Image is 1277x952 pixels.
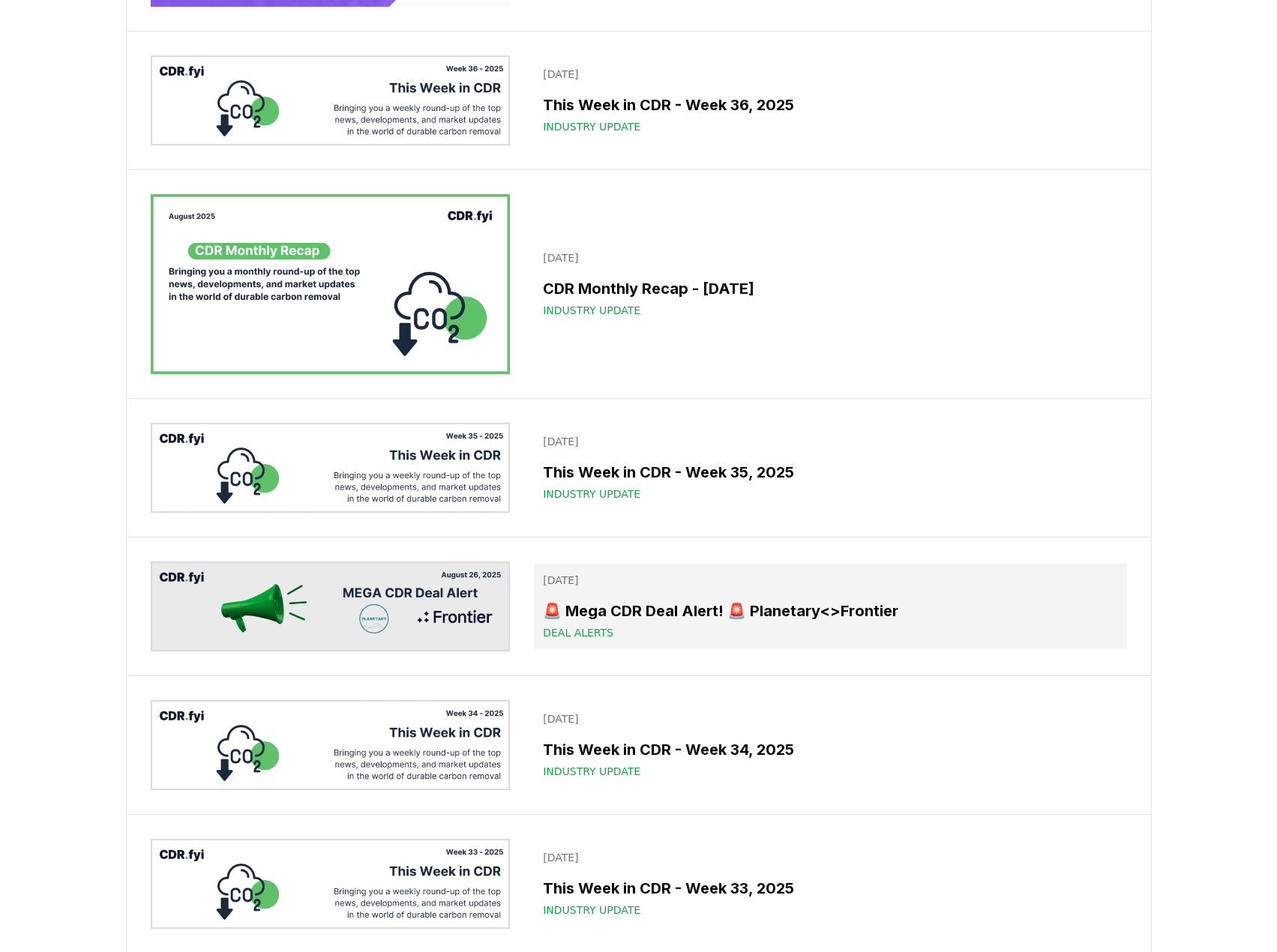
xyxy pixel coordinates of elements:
span: Deal Alerts [543,625,613,640]
p: [DATE] [543,434,1117,449]
a: [DATE]This Week in CDR - Week 33, 2025Industry Update [534,841,1126,927]
a: [DATE]This Week in CDR - Week 35, 2025Industry Update [534,425,1126,510]
h3: This Week in CDR - Week 35, 2025 [543,461,1117,483]
span: Industry Update [543,303,640,318]
img: This Week in CDR - Week 36, 2025 blog post image [151,55,511,145]
h3: CDR Monthly Recap - [DATE] [543,277,1117,300]
img: CDR Monthly Recap - August 2025 blog post image [151,194,511,374]
p: [DATE] [543,850,1117,865]
p: [DATE] [543,573,1117,588]
span: Industry Update [543,119,640,134]
a: [DATE]CDR Monthly Recap - [DATE]Industry Update [534,241,1126,327]
span: Industry Update [543,764,640,779]
a: [DATE]This Week in CDR - Week 34, 2025Industry Update [534,702,1126,788]
a: [DATE]This Week in CDR - Week 36, 2025Industry Update [534,58,1126,143]
p: [DATE] [543,67,1117,82]
img: This Week in CDR - Week 34, 2025 blog post image [151,700,511,790]
span: Industry Update [543,486,640,501]
img: This Week in CDR - Week 33, 2025 blog post image [151,839,511,929]
h3: This Week in CDR - Week 36, 2025 [543,94,1117,116]
span: Industry Update [543,903,640,918]
img: 🚨 Mega CDR Deal Alert! 🚨 Planetary<>Frontier blog post image [151,561,511,651]
h3: This Week in CDR - Week 33, 2025 [543,877,1117,900]
p: [DATE] [543,711,1117,726]
img: This Week in CDR - Week 35, 2025 blog post image [151,423,511,513]
a: [DATE]🚨 Mega CDR Deal Alert! 🚨 Planetary<>FrontierDeal Alerts [534,564,1126,649]
h3: This Week in CDR - Week 34, 2025 [543,738,1117,761]
h3: 🚨 Mega CDR Deal Alert! 🚨 Planetary<>Frontier [543,600,1117,622]
p: [DATE] [543,250,1117,265]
